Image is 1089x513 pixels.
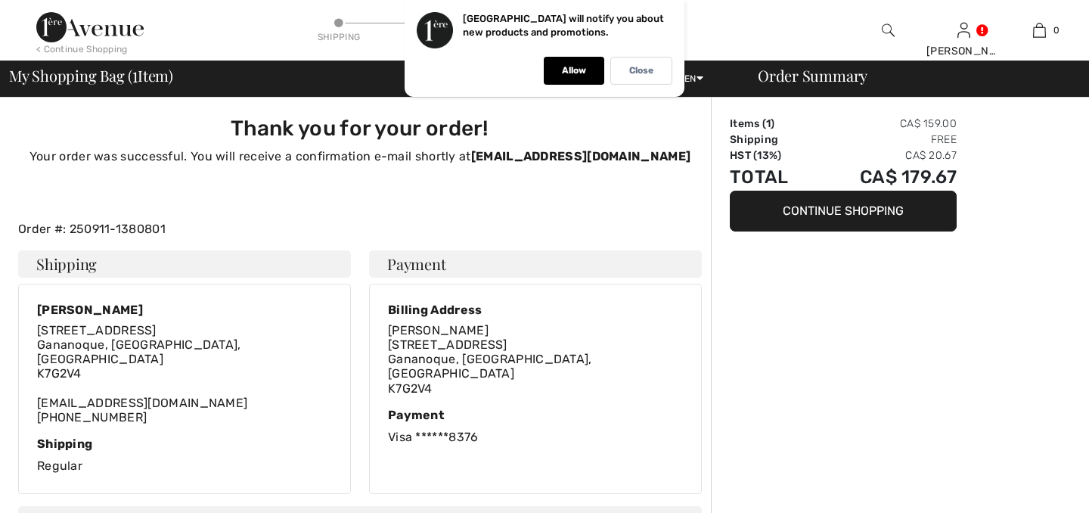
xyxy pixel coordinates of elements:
a: 0 [1002,21,1076,39]
h4: Payment [369,250,702,278]
td: CA$ 159.00 [815,116,957,132]
td: CA$ 20.67 [815,148,957,163]
img: 1ère Avenue [36,12,144,42]
h3: Thank you for your order! [27,116,693,141]
span: EN [684,73,703,84]
td: Total [730,163,815,191]
td: CA$ 179.67 [815,163,957,191]
div: Order #: 250911-1380801 [9,220,711,238]
span: 1 [132,64,138,84]
img: My Bag [1033,21,1046,39]
div: Payment [388,408,683,422]
span: 0 [1053,23,1060,37]
span: 1 [766,117,771,130]
img: search the website [882,21,895,39]
a: Sign In [957,23,970,37]
div: [PERSON_NAME] [37,303,332,317]
div: [PERSON_NAME] [926,43,1001,59]
span: [STREET_ADDRESS] Gananoque, [GEOGRAPHIC_DATA], [GEOGRAPHIC_DATA] K7G2V4 [37,323,241,381]
button: Continue Shopping [730,191,957,232]
td: Items ( ) [730,116,815,132]
div: Regular [37,437,332,475]
h4: Shipping [18,250,351,278]
td: Free [815,132,957,148]
p: Allow [562,65,586,76]
div: Order Summary [740,68,1080,83]
td: Shipping [730,132,815,148]
strong: [EMAIL_ADDRESS][DOMAIN_NAME] [471,149,690,163]
p: Your order was successful. You will receive a confirmation e-mail shortly at [27,148,693,166]
span: [PERSON_NAME] [388,323,489,337]
div: Shipping [37,437,332,451]
p: Close [629,65,653,76]
span: [STREET_ADDRESS] Gananoque, [GEOGRAPHIC_DATA], [GEOGRAPHIC_DATA] K7G2V4 [388,337,592,396]
td: HST (13%) [730,148,815,163]
p: [GEOGRAPHIC_DATA] will notify you about new products and promotions. [463,13,664,38]
div: [EMAIL_ADDRESS][DOMAIN_NAME] [PHONE_NUMBER] [37,323,332,424]
div: Billing Address [388,303,683,317]
span: My Shopping Bag ( Item) [9,68,173,83]
img: My Info [957,21,970,39]
div: < Continue Shopping [36,42,128,56]
div: Shipping [316,30,361,44]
